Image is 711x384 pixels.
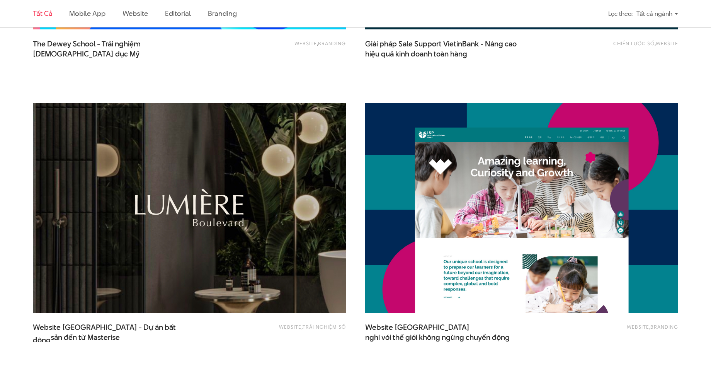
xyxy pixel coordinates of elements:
img: Website Lumiere Boulevard dự án bất động sản [17,92,362,323]
a: Website [627,323,649,330]
span: Trải [102,39,113,49]
span: Giải pháp Sale Support VietinBank - Nâng cao [365,39,520,58]
a: Chiến lược số [613,40,655,47]
span: - [97,39,100,49]
span: Mỹ [129,49,139,59]
span: nghi với thế giới không ngừng chuyển động [365,333,510,343]
a: Website [279,323,301,330]
a: Website [294,40,317,47]
a: Giải pháp Sale Support VietinBank - Nâng caohiệu quả kinh doanh toàn hàng [365,39,520,58]
a: Website [122,9,148,18]
span: [DEMOGRAPHIC_DATA] [33,49,114,59]
span: dục [115,49,128,59]
span: Website [GEOGRAPHIC_DATA] - Dự án bất động [33,323,187,342]
a: Tất cả [33,9,52,18]
div: , [221,323,346,338]
a: Editorial [165,9,191,18]
a: Branding [318,40,346,47]
img: Thiết kế WebsiteTrường Quốc tế Westlink [365,103,678,313]
span: nghiệm [115,39,141,49]
a: Branding [650,323,678,330]
div: Lọc theo: [608,7,633,20]
span: Website [GEOGRAPHIC_DATA] [365,323,520,342]
a: Website [GEOGRAPHIC_DATA]nghi với thế giới không ngừng chuyển động [365,323,520,342]
a: Mobile app [69,9,105,18]
span: sản đến từ Masterise [51,333,120,343]
span: Dewey [47,39,71,49]
span: The [33,39,46,49]
a: Trải nghiệm số [303,323,346,330]
span: hiệu quả kinh doanh toàn hàng [365,49,467,59]
div: , [221,39,346,55]
div: Tất cả ngành [636,7,678,20]
a: Branding [208,9,236,18]
a: Website [GEOGRAPHIC_DATA] - Dự án bất độngsản đến từ Masterise [33,323,187,342]
div: , [553,39,678,55]
a: Website [656,40,678,47]
a: The Dewey School - Trải nghiệm [DEMOGRAPHIC_DATA] dục Mỹ [33,39,187,58]
span: School [73,39,95,49]
div: , [553,323,678,338]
